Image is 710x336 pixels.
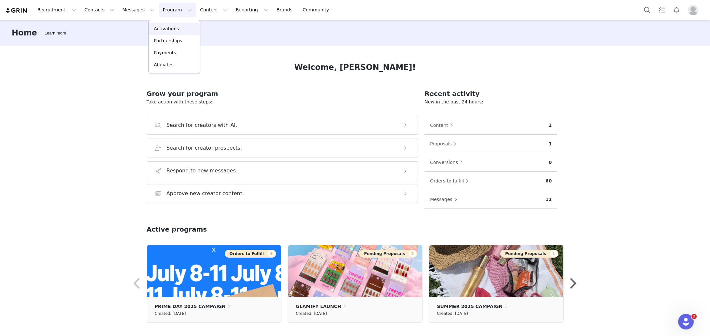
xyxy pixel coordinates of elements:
[147,161,418,180] button: Respond to new messages.
[154,61,174,68] p: Affiliates
[33,3,80,17] button: Recruitment
[118,3,158,17] button: Messages
[167,167,238,175] h3: Respond to new messages.
[273,3,298,17] a: Brands
[159,3,196,17] button: Program
[296,303,341,310] p: GLAMIFY LAUNCH
[147,116,418,135] button: Search for creators with AI.
[154,25,179,32] p: Activations
[500,250,558,258] button: Pending Proposals1
[81,3,118,17] button: Contacts
[294,61,416,73] h1: Welcome, [PERSON_NAME]!
[549,122,552,129] p: 2
[155,303,226,310] p: PRIME DAY 2025 CAMPAIGN
[437,303,503,310] p: SUMMER 2025 CAMPAIGN
[299,3,336,17] a: Community
[684,5,705,15] button: Profile
[549,141,552,147] p: 1
[430,120,456,130] button: Content
[147,89,418,99] h2: Grow your program
[288,245,422,297] img: 149b2507-f0d8-4811-9afc-6ace1bf0f52e.png
[545,178,552,184] p: 60
[359,250,417,258] button: Pending Proposals2
[429,245,563,297] img: bf9237b8-b88f-4975-81af-c92463bf9494.jpg
[167,121,237,129] h3: Search for creators with AI.
[154,37,182,44] p: Partnerships
[424,89,557,99] h2: Recent activity
[167,190,244,197] h3: Approve new creator content.
[147,245,281,297] img: 851b73d7-f14d-4831-9dca-f3f8a1a55960.png
[155,310,186,317] small: Created: [DATE]
[43,30,67,36] div: Tooltip anchor
[225,250,276,258] button: Orders to Fulfill9
[147,139,418,157] button: Search for creator prospects.
[167,144,242,152] h3: Search for creator prospects.
[691,314,697,319] span: 2
[147,184,418,203] button: Approve new creator content.
[296,310,327,317] small: Created: [DATE]
[688,5,698,15] img: placeholder-profile.jpg
[655,3,669,17] a: Tasks
[5,7,28,14] img: grin logo
[430,157,466,168] button: Conversions
[154,49,176,56] p: Payments
[12,27,37,39] h3: Home
[430,139,460,149] button: Proposals
[424,99,557,105] p: New in the past 24 hours:
[549,159,552,166] p: 0
[430,176,472,186] button: Orders to fulfill
[232,3,272,17] button: Reporting
[430,194,461,205] button: Messages
[640,3,654,17] button: Search
[147,99,418,105] p: Take action with these steps:
[669,3,684,17] button: Notifications
[678,314,694,329] iframe: Intercom live chat
[196,3,232,17] button: Content
[147,224,207,234] h2: Active programs
[545,196,552,203] p: 12
[437,310,468,317] small: Created: [DATE]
